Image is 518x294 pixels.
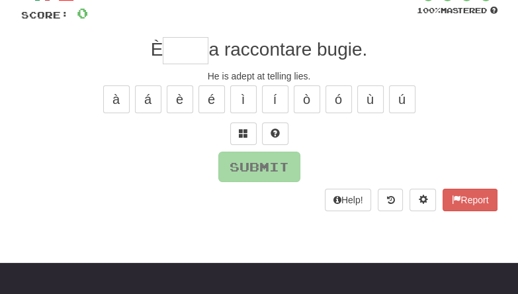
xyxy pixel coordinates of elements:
[21,9,69,21] span: Score:
[389,85,415,113] button: ú
[135,85,161,113] button: á
[262,85,288,113] button: í
[218,152,300,182] button: Submit
[198,85,225,113] button: é
[167,85,193,113] button: è
[230,85,257,113] button: ì
[21,70,497,83] div: He is adept at telling lies.
[208,39,367,60] span: a raccontare bugie.
[443,189,497,211] button: Report
[325,189,372,211] button: Help!
[294,85,320,113] button: ò
[417,6,441,15] span: 100 %
[230,122,257,145] button: Switch sentence to multiple choice alt+p
[417,5,497,16] div: Mastered
[262,122,288,145] button: Single letter hint - you only get 1 per sentence and score half the points! alt+h
[151,39,163,60] span: È
[378,189,403,211] button: Round history (alt+y)
[103,85,130,113] button: à
[357,85,384,113] button: ù
[325,85,352,113] button: ó
[77,5,88,21] span: 0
